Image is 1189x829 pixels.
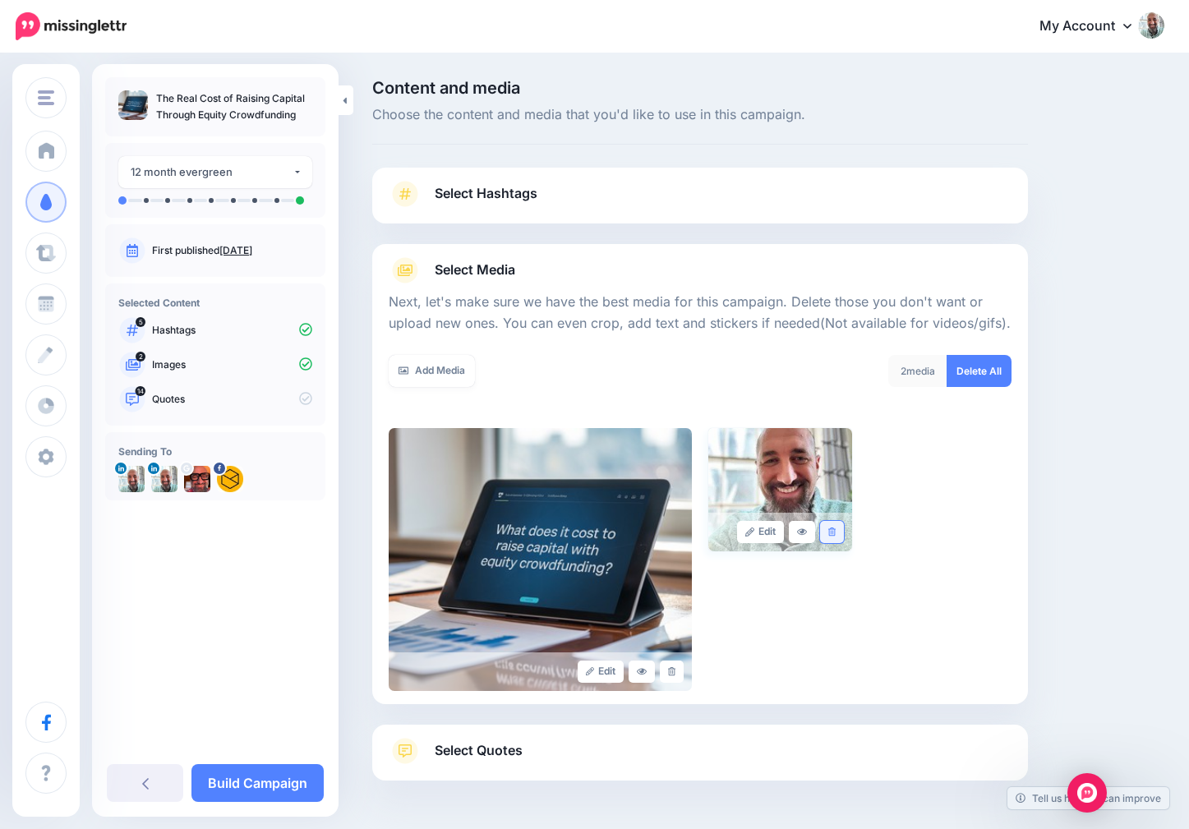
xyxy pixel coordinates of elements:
div: media [888,355,947,387]
p: First published [152,243,312,258]
img: Missinglettr [16,12,127,40]
p: The Real Cost of Raising Capital Through Equity Crowdfunding [156,90,312,123]
span: Select Hashtags [435,182,537,205]
a: My Account [1023,7,1164,47]
img: ed75e754d8f966c49cd95e09fd06d238_large.jpg [389,428,692,691]
div: 12 month evergreen [131,163,293,182]
a: Edit [578,661,624,683]
span: Select Media [435,259,515,281]
img: 415919369_122130410726082918_2431596141101676240_n-bsa154735.jpg [217,466,243,492]
img: 2a654c0509841d3cf0c65fcb6a30e692_large.jpg [708,428,852,551]
a: Delete All [947,355,1012,387]
p: Quotes [152,392,312,407]
img: 1675446412545-50333.png [118,466,145,492]
h4: Sending To [118,445,312,458]
button: 12 month evergreen [118,156,312,188]
p: Hashtags [152,323,312,338]
span: 5 [136,317,145,327]
a: Tell us how we can improve [1007,787,1169,809]
h4: Selected Content [118,297,312,309]
a: Select Media [389,257,1012,283]
img: menu.png [38,90,54,105]
img: ALV-UjXv9xHSaLdXkefNtVgJxGxKbKnMrOlehsRWW_Lwn_Wl6E401wsjS6Ci4UNt2VsVhQJM-FVod5rlg-8b8u2ZtdIYG4W7u... [184,466,210,492]
a: [DATE] [219,244,252,256]
p: Next, let's make sure we have the best media for this campaign. Delete those you don't want or up... [389,292,1012,334]
span: 2 [136,352,145,362]
span: 14 [136,386,146,396]
span: 2 [901,365,906,377]
a: Select Quotes [389,738,1012,781]
div: Select Media [389,283,1012,691]
span: Content and media [372,80,1028,96]
img: ed75e754d8f966c49cd95e09fd06d238_thumb.jpg [118,90,148,120]
p: Images [152,357,312,372]
a: Select Hashtags [389,181,1012,223]
span: Select Quotes [435,739,523,762]
a: Add Media [389,355,475,387]
img: 1675446412545-50333.png [151,466,177,492]
span: Choose the content and media that you'd like to use in this campaign. [372,104,1028,126]
a: Edit [737,521,784,543]
div: Open Intercom Messenger [1067,773,1107,813]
